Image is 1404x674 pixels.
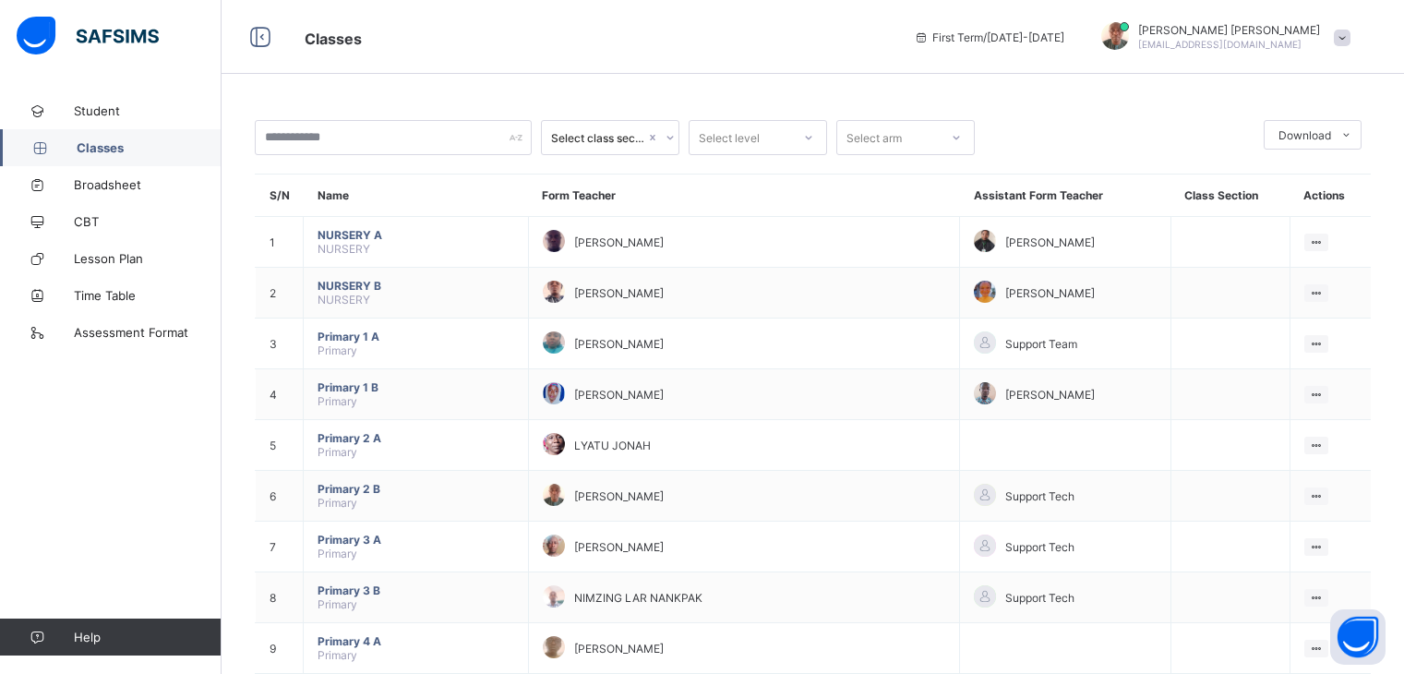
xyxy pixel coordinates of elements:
[1005,286,1095,300] span: [PERSON_NAME]
[1170,175,1290,217] th: Class Section
[551,131,645,145] div: Select class section
[305,30,362,48] span: Classes
[1083,22,1360,53] div: EMMANUELMOSES
[574,540,664,554] span: [PERSON_NAME]
[256,623,304,674] td: 9
[256,369,304,420] td: 4
[318,293,370,307] span: NURSERY
[318,533,514,547] span: Primary 3 A
[574,235,664,249] span: [PERSON_NAME]
[574,642,664,656] span: [PERSON_NAME]
[1278,128,1331,142] span: Download
[256,471,304,522] td: 6
[699,120,760,155] div: Select level
[256,268,304,319] td: 2
[304,175,529,217] th: Name
[574,286,664,300] span: [PERSON_NAME]
[74,630,221,644] span: Help
[1005,235,1095,249] span: [PERSON_NAME]
[318,394,357,408] span: Primary
[1005,591,1074,605] span: Support Tech
[318,242,370,256] span: NURSERY
[318,547,357,560] span: Primary
[256,572,304,623] td: 8
[318,496,357,510] span: Primary
[74,325,222,340] span: Assessment Format
[74,177,222,192] span: Broadsheet
[1005,337,1077,351] span: Support Team
[318,584,514,597] span: Primary 3 B
[256,420,304,471] td: 5
[74,251,222,266] span: Lesson Plan
[574,337,664,351] span: [PERSON_NAME]
[574,439,651,452] span: LYATU JONAH
[914,30,1064,44] span: session/term information
[318,482,514,496] span: Primary 2 B
[1138,23,1320,37] span: [PERSON_NAME] [PERSON_NAME]
[574,591,702,605] span: NIMZING LAR NANKPAK
[318,634,514,648] span: Primary 4 A
[256,522,304,572] td: 7
[318,597,357,611] span: Primary
[74,103,222,118] span: Student
[574,388,664,402] span: [PERSON_NAME]
[1330,609,1386,665] button: Open asap
[318,431,514,445] span: Primary 2 A
[74,288,222,303] span: Time Table
[846,120,902,155] div: Select arm
[256,319,304,369] td: 3
[528,175,960,217] th: Form Teacher
[1138,39,1302,50] span: [EMAIL_ADDRESS][DOMAIN_NAME]
[256,217,304,268] td: 1
[256,175,304,217] th: S/N
[74,214,222,229] span: CBT
[318,380,514,394] span: Primary 1 B
[318,648,357,662] span: Primary
[318,279,514,293] span: NURSERY B
[77,140,222,155] span: Classes
[960,175,1170,217] th: Assistant Form Teacher
[17,17,159,55] img: safsims
[1005,388,1095,402] span: [PERSON_NAME]
[1005,540,1074,554] span: Support Tech
[318,330,514,343] span: Primary 1 A
[318,445,357,459] span: Primary
[1290,175,1371,217] th: Actions
[574,489,664,503] span: [PERSON_NAME]
[1005,489,1074,503] span: Support Tech
[318,343,357,357] span: Primary
[318,228,514,242] span: NURSERY A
